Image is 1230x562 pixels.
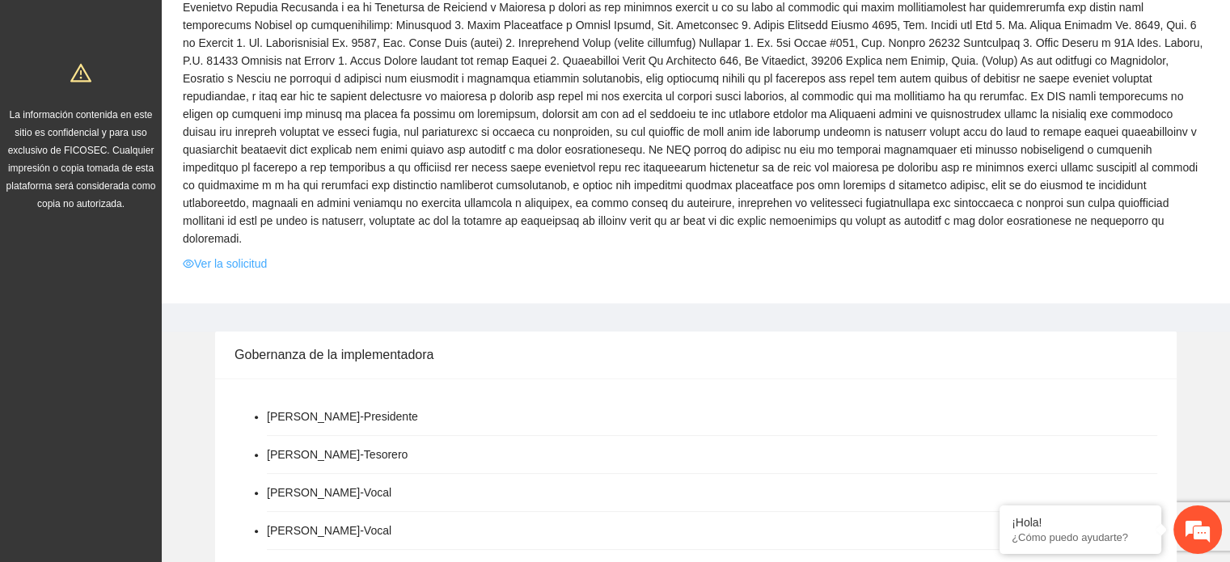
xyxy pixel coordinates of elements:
p: ¿Cómo puedo ayudarte? [1012,531,1149,543]
div: Minimizar ventana de chat en vivo [265,8,304,47]
div: Chatee con nosotros ahora [84,82,272,104]
span: warning [70,62,91,83]
a: eyeVer la solicitud [183,255,267,273]
li: [PERSON_NAME] - Presidente [267,408,418,425]
div: ¡Hola! [1012,516,1149,529]
span: eye [183,258,194,269]
textarea: Escriba su mensaje y pulse “Intro” [8,383,308,440]
span: La información contenida en este sitio es confidencial y para uso exclusivo de FICOSEC. Cualquier... [6,109,156,209]
span: Estamos en línea. [94,187,223,350]
li: [PERSON_NAME] - Vocal [267,522,391,539]
li: [PERSON_NAME] - Tesorero [267,446,408,463]
li: [PERSON_NAME] - Vocal [267,484,391,501]
div: Gobernanza de la implementadora [235,332,1157,378]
